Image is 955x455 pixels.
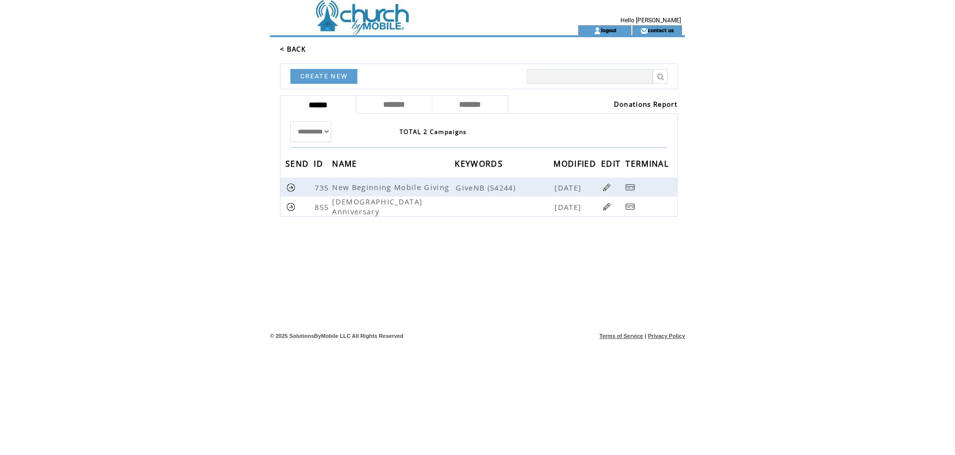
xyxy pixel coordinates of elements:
[614,100,678,109] a: Donations Report
[456,183,552,193] span: GiveNB (54244)
[620,17,681,24] span: Hello [PERSON_NAME]
[314,156,326,174] span: ID
[601,156,623,174] span: EDIT
[400,128,467,136] span: TOTAL 2 Campaigns
[285,156,311,174] span: SEND
[553,156,599,174] span: MODIFIED
[332,196,422,216] span: [DEMOGRAPHIC_DATA] Anniversary
[594,27,601,35] img: account_icon.gif
[314,160,326,166] a: ID
[645,333,646,339] span: |
[648,333,685,339] a: Privacy Policy
[455,156,505,174] span: KEYWORDS
[332,160,359,166] a: NAME
[553,160,599,166] a: MODIFIED
[625,156,671,174] span: TERMINAL
[554,202,584,212] span: [DATE]
[332,182,452,192] span: New Beginning Mobile Giving
[290,69,357,84] a: CREATE NEW
[315,183,331,193] span: 735
[600,333,643,339] a: Terms of Service
[270,333,404,339] span: © 2025 SolutionsByMobile LLC All Rights Reserved
[554,183,584,193] span: [DATE]
[315,202,331,212] span: 855
[280,45,306,54] a: < BACK
[601,27,616,33] a: logout
[455,160,505,166] a: KEYWORDS
[640,27,648,35] img: contact_us_icon.gif
[648,27,674,33] a: contact us
[332,156,359,174] span: NAME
